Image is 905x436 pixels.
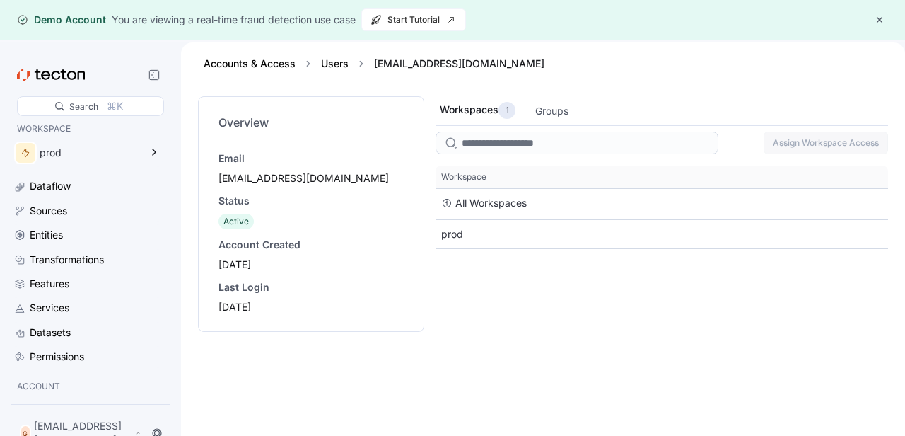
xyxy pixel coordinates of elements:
div: prod [40,148,140,158]
a: Permissions [11,346,163,367]
div: Demo Account [17,13,106,27]
a: Features [11,273,163,294]
span: Workspace [441,171,486,183]
span: Start Tutorial [370,9,457,30]
div: Datasets [30,325,71,340]
a: Entities [11,224,163,246]
span: Active [223,216,249,226]
div: Workspaces [440,102,515,119]
a: Transformations [11,249,163,270]
div: Permissions [30,349,84,365]
div: Account Created [218,238,404,252]
div: [DATE] [218,258,404,272]
a: Accounts & Access [204,57,296,69]
div: Sources [30,203,67,219]
div: ⌘K [107,98,123,114]
p: ACCOUNT [17,379,157,394]
div: [DATE] [218,300,404,314]
h4: Overview [218,114,404,131]
a: Sources [11,200,163,222]
div: [EMAIL_ADDRESS][DOMAIN_NAME] [368,57,550,71]
a: Datasets [11,322,163,343]
div: Search⌘K [17,96,164,116]
div: Services [30,300,69,316]
div: Email [218,151,404,166]
div: Status [218,194,404,208]
div: prod [436,220,888,248]
p: WORKSPACE [17,122,157,136]
div: Features [30,276,69,292]
div: All Workspaces [455,195,527,212]
div: [EMAIL_ADDRESS][DOMAIN_NAME] [218,171,404,185]
button: Assign Workspace Access [764,132,888,154]
a: Users [321,57,349,69]
div: Search [69,100,98,113]
div: Transformations [30,252,104,268]
div: Groups [535,103,568,119]
p: 1 [506,103,509,117]
a: Dataflow [11,176,163,197]
span: Assign Workspace Access [773,132,879,154]
div: Dataflow [30,178,71,194]
div: Entities [30,227,63,243]
div: Last Login [218,280,404,294]
button: Start Tutorial [361,8,466,31]
a: Services [11,297,163,319]
div: You are viewing a real-time fraud detection use case [112,12,356,28]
